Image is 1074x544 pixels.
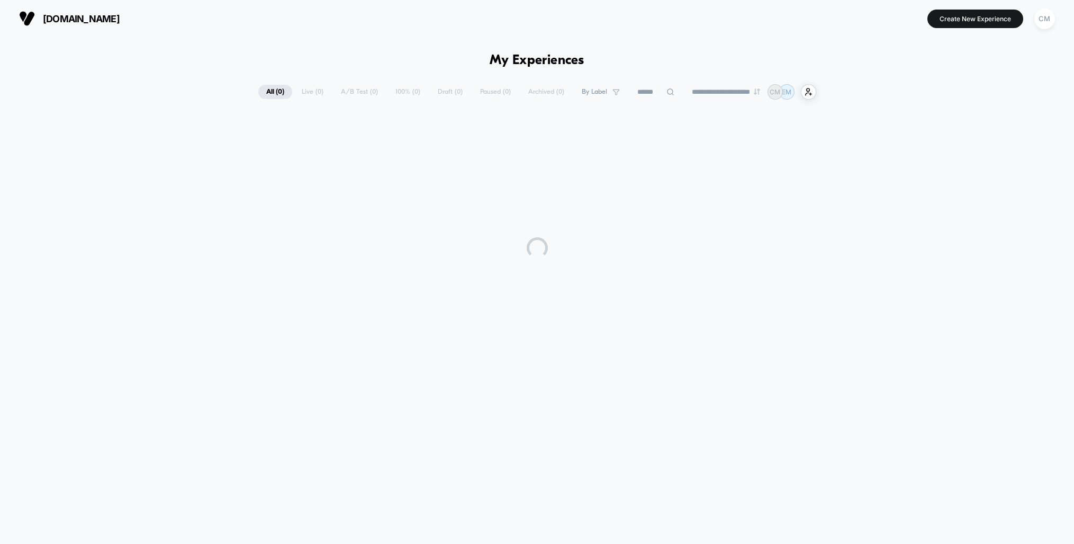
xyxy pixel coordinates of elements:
button: Create New Experience [927,10,1023,28]
p: EM [782,88,791,96]
h1: My Experiences [490,53,584,68]
img: Visually logo [19,11,35,26]
span: [DOMAIN_NAME] [43,13,120,24]
button: CM [1031,8,1058,30]
span: All ( 0 ) [258,85,292,99]
button: [DOMAIN_NAME] [16,10,123,27]
img: end [754,88,760,95]
span: By Label [582,88,607,96]
div: CM [1034,8,1055,29]
p: CM [770,88,780,96]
